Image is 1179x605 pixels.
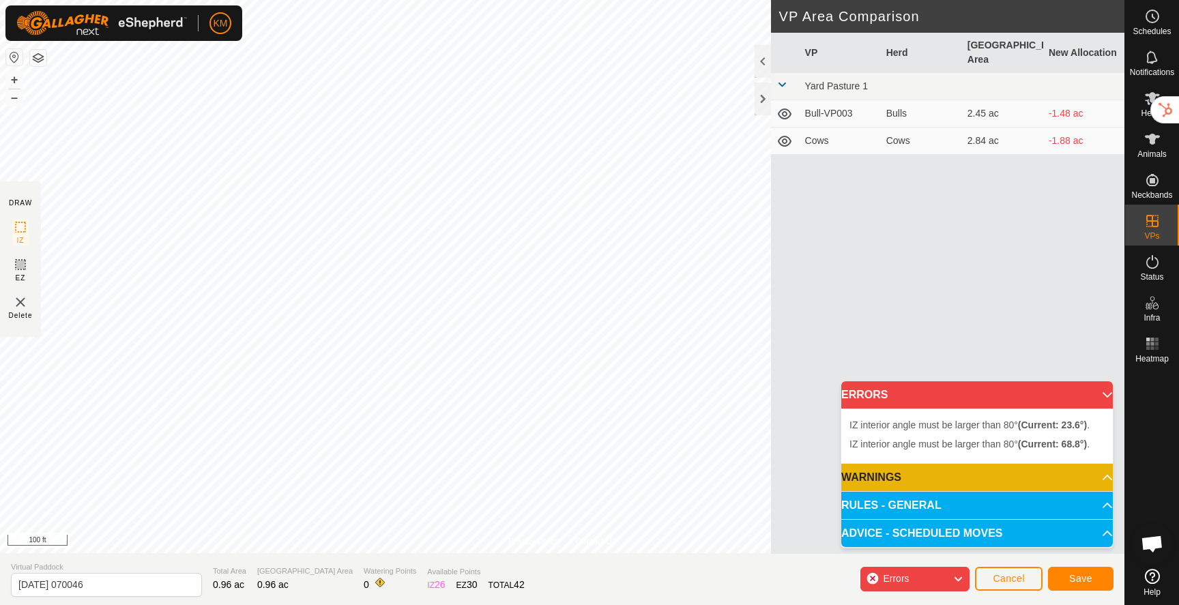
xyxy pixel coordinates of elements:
span: Help [1144,588,1161,596]
span: 0 [364,579,369,590]
a: Help [1125,563,1179,602]
td: -1.48 ac [1043,100,1124,128]
span: Errors [883,573,909,584]
div: IZ [427,578,445,592]
span: 30 [467,579,478,590]
span: WARNINGS [841,472,901,483]
span: RULES - GENERAL [841,500,942,511]
button: Map Layers [30,50,46,66]
b: (Current: 68.8°) [1018,439,1087,449]
span: IZ [17,235,25,246]
div: Bulls [886,106,957,121]
span: Cancel [993,573,1025,584]
span: Virtual Paddock [11,561,202,573]
span: IZ interior angle must be larger than 80° . [849,439,1090,449]
a: Contact Us [576,535,616,548]
span: 0.96 ac [257,579,289,590]
span: EZ [16,273,26,283]
span: 42 [514,579,525,590]
span: ADVICE - SCHEDULED MOVES [841,528,1002,539]
span: Watering Points [364,565,416,577]
span: VPs [1144,232,1159,240]
span: Total Area [213,565,246,577]
button: Cancel [975,567,1043,591]
p-accordion-content: ERRORS [841,409,1113,463]
button: Save [1048,567,1113,591]
span: Delete [9,310,33,321]
span: [GEOGRAPHIC_DATA] Area [257,565,353,577]
span: 0.96 ac [213,579,244,590]
th: VP [800,33,881,73]
span: Notifications [1130,68,1174,76]
span: ERRORS [841,389,888,400]
td: Bull-VP003 [800,100,881,128]
button: Reset Map [6,49,23,65]
p-accordion-header: RULES - GENERAL [841,492,1113,519]
p-accordion-header: ERRORS [841,381,1113,409]
img: Gallagher Logo [16,11,187,35]
th: New Allocation [1043,33,1124,73]
span: 26 [435,579,446,590]
div: EZ [456,578,478,592]
p-accordion-header: ADVICE - SCHEDULED MOVES [841,520,1113,547]
span: Yard Pasture 1 [805,80,868,91]
span: IZ interior angle must be larger than 80° . [849,419,1090,430]
span: Heatmap [1135,355,1169,363]
button: + [6,72,23,88]
td: -1.88 ac [1043,128,1124,155]
img: VP [12,294,29,310]
p-accordion-header: WARNINGS [841,464,1113,491]
a: Privacy Policy [508,535,559,548]
td: Cows [800,128,881,155]
div: Open chat [1132,523,1173,564]
span: Herds [1141,109,1163,117]
div: Cows [886,134,957,148]
td: 2.84 ac [962,128,1043,155]
span: Infra [1144,314,1160,322]
button: – [6,89,23,106]
span: Status [1140,273,1163,281]
b: (Current: 23.6°) [1018,419,1087,430]
span: Save [1069,573,1092,584]
span: Schedules [1133,27,1171,35]
div: TOTAL [489,578,525,592]
th: [GEOGRAPHIC_DATA] Area [962,33,1043,73]
h2: VP Area Comparison [779,8,1124,25]
span: Available Points [427,566,524,578]
span: Animals [1137,150,1167,158]
div: DRAW [9,198,32,208]
th: Herd [881,33,962,73]
span: Neckbands [1131,191,1172,199]
span: KM [214,16,228,31]
td: 2.45 ac [962,100,1043,128]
